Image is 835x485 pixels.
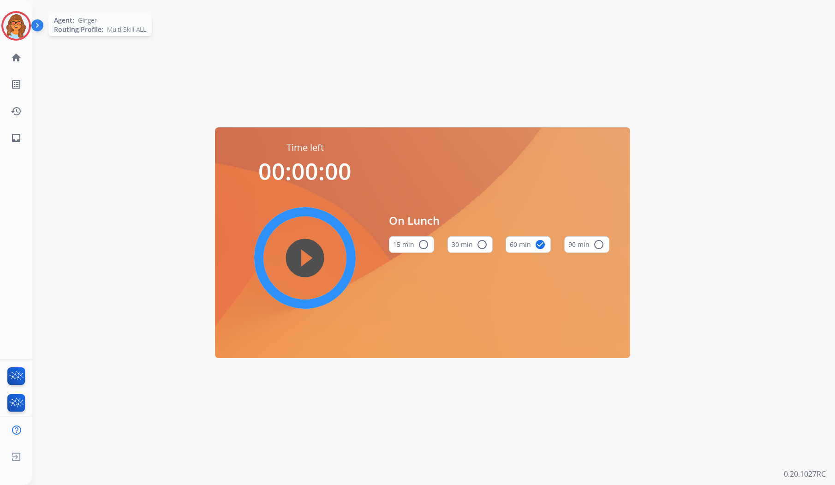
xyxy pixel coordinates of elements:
[535,239,546,250] mat-icon: check_circle
[389,212,609,229] span: On Lunch
[11,79,22,90] mat-icon: list_alt
[418,239,429,250] mat-icon: radio_button_unchecked
[258,156,352,187] span: 00:00:00
[11,106,22,117] mat-icon: history
[389,236,434,253] button: 15 min
[593,239,604,250] mat-icon: radio_button_unchecked
[11,132,22,144] mat-icon: inbox
[54,25,103,34] span: Routing Profile:
[477,239,488,250] mat-icon: radio_button_unchecked
[784,468,826,479] p: 0.20.1027RC
[286,141,324,154] span: Time left
[3,13,29,39] img: avatar
[54,16,74,25] span: Agent:
[107,25,146,34] span: Multi Skill ALL
[447,236,493,253] button: 30 min
[299,252,310,263] mat-icon: play_circle_filled
[564,236,609,253] button: 90 min
[11,52,22,63] mat-icon: home
[506,236,551,253] button: 60 min
[78,16,97,25] span: Ginger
